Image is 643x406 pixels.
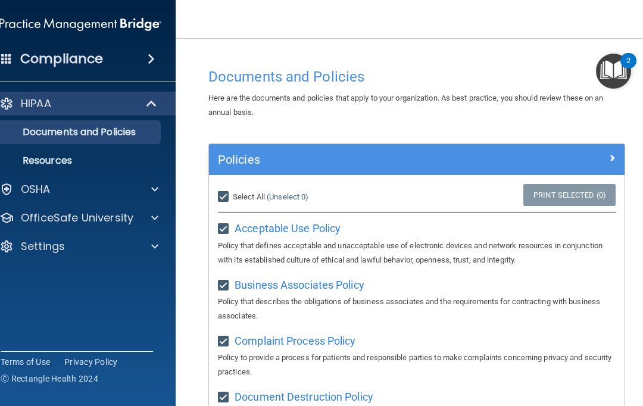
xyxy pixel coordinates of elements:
[1,373,98,385] span: Ⓒ Rectangle Health 2024
[235,391,373,403] span: Document Destruction Policy
[21,96,51,111] p: HIPAA
[218,239,616,267] p: Policy that defines acceptable and unacceptable use of electronic devices and network resources i...
[523,184,616,206] a: Print Selected (0)
[218,192,232,202] input: Select All (Unselect 0)
[218,153,512,166] h5: Policies
[20,51,103,67] h4: Compliance
[218,351,616,379] p: Policy to provide a process for patients and responsible parties to make complaints concerning pr...
[21,239,65,254] p: Settings
[235,222,341,235] span: Acceptable Use Policy
[64,356,118,368] a: Privacy Policy
[21,182,51,196] p: OSHA
[626,61,630,76] div: 2
[218,150,616,169] a: Policies
[208,93,604,117] span: Here are the documents and policies that apply to your organization. As best practice, you should...
[21,211,133,225] p: OfficeSafe University
[437,321,629,369] iframe: Drift Widget Chat Controller
[235,279,364,291] span: Business Associates Policy
[596,54,631,89] button: Open Resource Center, 2 new notifications
[267,192,308,201] a: (Unselect 0)
[208,69,625,85] h4: Documents and Policies
[1,356,50,368] a: Terms of Use
[218,295,616,323] p: Policy that describes the obligations of business associates and the requirements for contracting...
[233,192,265,201] span: Select All
[235,335,355,347] span: Complaint Process Policy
